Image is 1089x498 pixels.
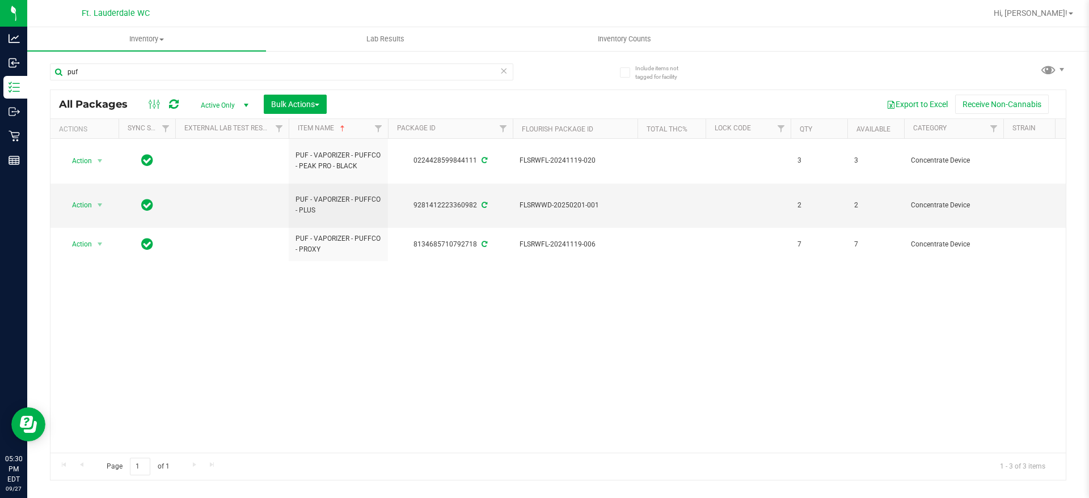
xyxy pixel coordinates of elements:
[157,119,175,138] a: Filter
[270,119,289,138] a: Filter
[480,240,487,248] span: Sync from Compliance System
[11,407,45,441] iframe: Resource center
[9,57,20,69] inline-svg: Inbound
[386,200,514,211] div: 9281412223360982
[27,27,266,51] a: Inventory
[715,124,751,132] a: Lock Code
[130,458,150,475] input: 1
[5,454,22,484] p: 05:30 PM EDT
[854,200,897,211] span: 2
[955,95,1049,114] button: Receive Non-Cannabis
[583,34,666,44] span: Inventory Counts
[296,150,381,172] span: PUF - VAPORIZER - PUFFCO - PEAK PRO - BLACK
[854,155,897,166] span: 3
[520,200,631,211] span: FLSRWWD-20250201-001
[9,155,20,166] inline-svg: Reports
[351,34,420,44] span: Lab Results
[141,197,153,213] span: In Sync
[911,200,997,211] span: Concentrate Device
[1012,124,1036,132] a: Strain
[5,484,22,493] p: 09/27
[296,194,381,216] span: PUF - VAPORIZER - PUFFCO - PLUS
[9,130,20,142] inline-svg: Retail
[93,236,107,252] span: select
[271,100,319,109] span: Bulk Actions
[93,197,107,213] span: select
[9,33,20,44] inline-svg: Analytics
[128,124,171,132] a: Sync Status
[991,458,1054,475] span: 1 - 3 of 3 items
[480,201,487,209] span: Sync from Compliance System
[500,63,508,78] span: Clear
[386,239,514,250] div: 8134685710792718
[800,125,812,133] a: Qty
[59,125,114,133] div: Actions
[985,119,1003,138] a: Filter
[522,125,593,133] a: Flourish Package ID
[62,153,92,169] span: Action
[93,153,107,169] span: select
[520,155,631,166] span: FLSRWFL-20241119-020
[797,239,841,250] span: 7
[386,155,514,166] div: 0224428599844111
[854,239,897,250] span: 7
[772,119,791,138] a: Filter
[97,458,179,475] span: Page of 1
[298,124,347,132] a: Item Name
[266,27,505,51] a: Lab Results
[296,233,381,255] span: PUF - VAPORIZER - PUFFCO - PROXY
[184,124,273,132] a: External Lab Test Result
[141,236,153,252] span: In Sync
[647,125,687,133] a: Total THC%
[994,8,1067,18] span: Hi, [PERSON_NAME]!
[141,152,153,168] span: In Sync
[9,82,20,93] inline-svg: Inventory
[856,125,890,133] a: Available
[797,200,841,211] span: 2
[9,106,20,117] inline-svg: Outbound
[635,64,692,81] span: Include items not tagged for facility
[797,155,841,166] span: 3
[62,197,92,213] span: Action
[879,95,955,114] button: Export to Excel
[82,8,150,18] span: Ft. Lauderdale WC
[397,124,436,132] a: Package ID
[913,124,947,132] a: Category
[494,119,513,138] a: Filter
[505,27,744,51] a: Inventory Counts
[264,95,327,114] button: Bulk Actions
[911,155,997,166] span: Concentrate Device
[480,156,487,164] span: Sync from Compliance System
[50,63,513,80] input: Search Package ID, Item Name, SKU, Lot or Part Number...
[911,239,997,250] span: Concentrate Device
[520,239,631,250] span: FLSRWFL-20241119-006
[59,98,139,110] span: All Packages
[27,34,266,44] span: Inventory
[369,119,388,138] a: Filter
[62,236,92,252] span: Action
